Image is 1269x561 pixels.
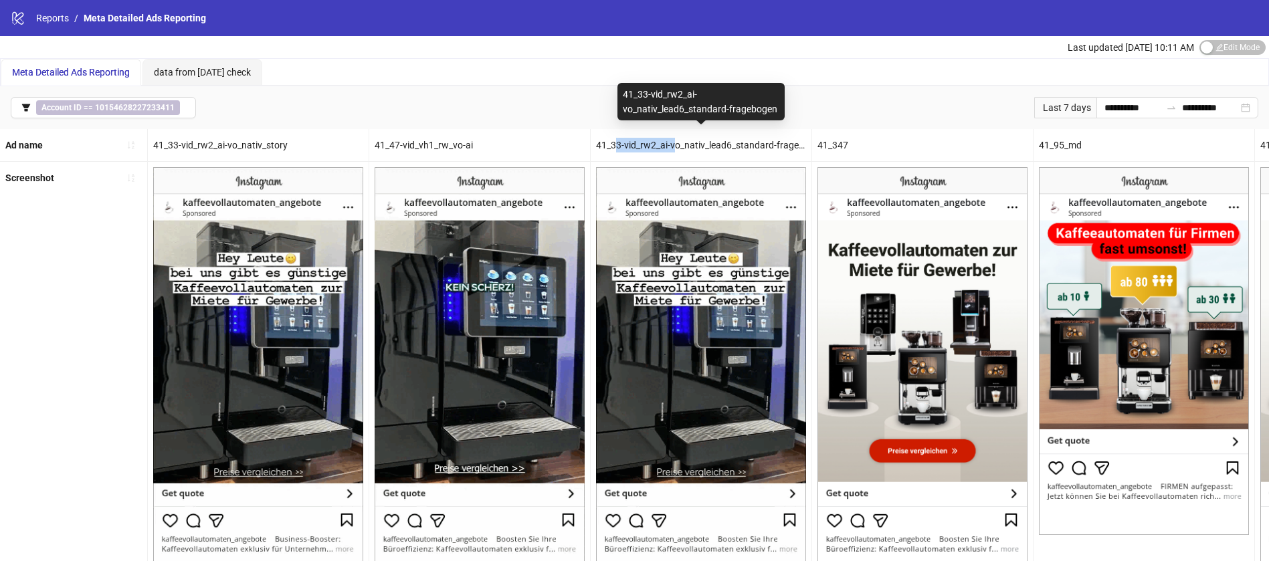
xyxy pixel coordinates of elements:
[36,100,180,115] span: ==
[1034,129,1254,161] div: 41_95_md
[95,103,175,112] b: 10154628227233411
[33,11,72,25] a: Reports
[1166,102,1177,113] span: swap-right
[591,129,811,161] div: 41_33-vid_rw2_ai-vo_nativ_lead6_standard-fragebogen
[1166,102,1177,113] span: to
[154,67,251,78] span: data from [DATE] check
[1039,167,1249,535] img: Screenshot 120227423168810498
[812,129,1033,161] div: 41_347
[84,13,206,23] span: Meta Detailed Ads Reporting
[12,67,130,78] span: Meta Detailed Ads Reporting
[126,140,136,150] span: sort-ascending
[126,173,136,183] span: sort-ascending
[11,97,196,118] button: Account ID == 10154628227233411
[1034,97,1096,118] div: Last 7 days
[41,103,82,112] b: Account ID
[148,129,369,161] div: 41_33-vid_rw2_ai-vo_nativ_story
[21,103,31,112] span: filter
[5,140,43,150] b: Ad name
[5,173,54,183] b: Screenshot
[74,11,78,25] li: /
[617,83,785,120] div: 41_33-vid_rw2_ai-vo_nativ_lead6_standard-fragebogen
[369,129,590,161] div: 41_47-vid_vh1_rw_vo-ai
[1068,42,1194,53] span: Last updated [DATE] 10:11 AM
